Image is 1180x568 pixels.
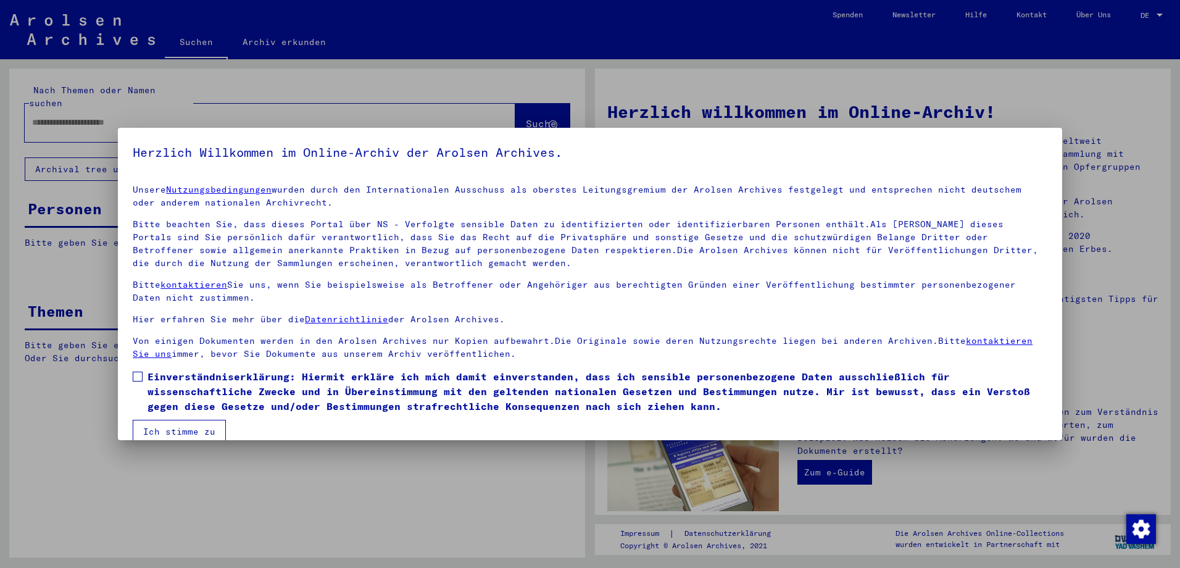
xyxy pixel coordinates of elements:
[133,143,1047,162] h5: Herzlich Willkommen im Online-Archiv der Arolsen Archives.
[133,278,1047,304] p: Bitte Sie uns, wenn Sie beispielsweise als Betroffener oder Angehöriger aus berechtigten Gründen ...
[133,183,1047,209] p: Unsere wurden durch den Internationalen Ausschuss als oberstes Leitungsgremium der Arolsen Archiv...
[1126,514,1156,544] img: Zustimmung ändern
[147,369,1047,414] span: Einverständniserklärung: Hiermit erkläre ich mich damit einverstanden, dass ich sensible personen...
[166,184,272,195] a: Nutzungsbedingungen
[160,279,227,290] a: kontaktieren
[133,420,226,443] button: Ich stimme zu
[133,313,1047,326] p: Hier erfahren Sie mehr über die der Arolsen Archives.
[305,314,388,325] a: Datenrichtlinie
[133,335,1047,361] p: Von einigen Dokumenten werden in den Arolsen Archives nur Kopien aufbewahrt.Die Originale sowie d...
[133,218,1047,270] p: Bitte beachten Sie, dass dieses Portal über NS - Verfolgte sensible Daten zu identifizierten oder...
